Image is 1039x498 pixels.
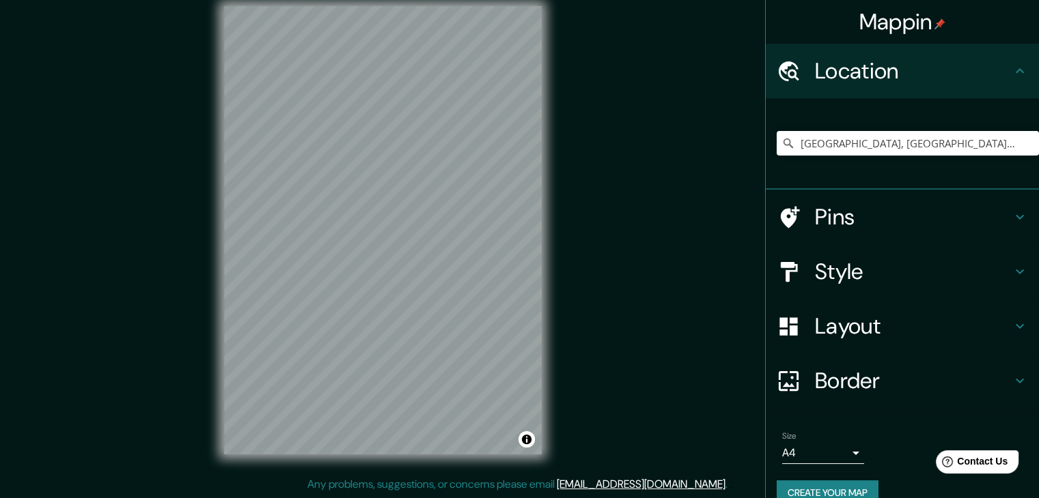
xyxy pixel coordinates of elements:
[224,6,542,454] canvas: Map
[728,476,730,493] div: .
[766,299,1039,353] div: Layout
[859,8,946,35] h4: Mappin
[777,131,1039,156] input: Pick your city or area
[730,476,732,493] div: .
[815,258,1012,285] h4: Style
[917,445,1024,483] iframe: Help widget launcher
[307,476,728,493] p: Any problems, suggestions, or concerns please email .
[766,190,1039,244] div: Pins
[815,57,1012,85] h4: Location
[782,442,864,464] div: A4
[766,244,1039,299] div: Style
[934,18,945,29] img: pin-icon.png
[766,44,1039,98] div: Location
[815,367,1012,394] h4: Border
[557,477,725,491] a: [EMAIL_ADDRESS][DOMAIN_NAME]
[782,430,796,442] label: Size
[815,312,1012,340] h4: Layout
[518,431,535,448] button: Toggle attribution
[815,203,1012,231] h4: Pins
[766,353,1039,408] div: Border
